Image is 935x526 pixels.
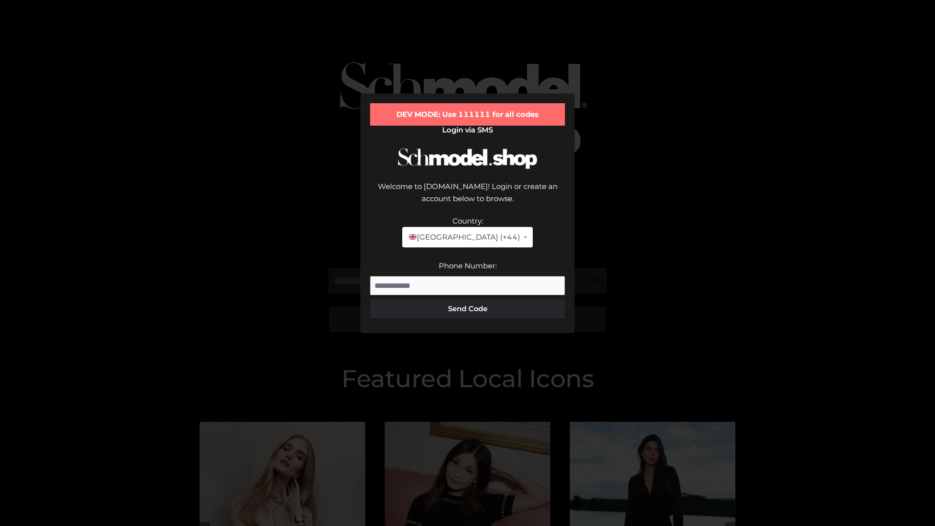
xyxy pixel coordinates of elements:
div: Welcome to [DOMAIN_NAME]! Login or create an account below to browse. [370,180,565,215]
img: 🇬🇧 [409,233,416,241]
div: DEV MODE: Use 111111 for all codes [370,103,565,126]
h2: Login via SMS [370,126,565,134]
img: Schmodel Logo [394,139,541,178]
button: Send Code [370,299,565,319]
label: Phone Number: [439,261,497,270]
span: [GEOGRAPHIC_DATA] (+44) [408,231,520,244]
label: Country: [452,216,483,225]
